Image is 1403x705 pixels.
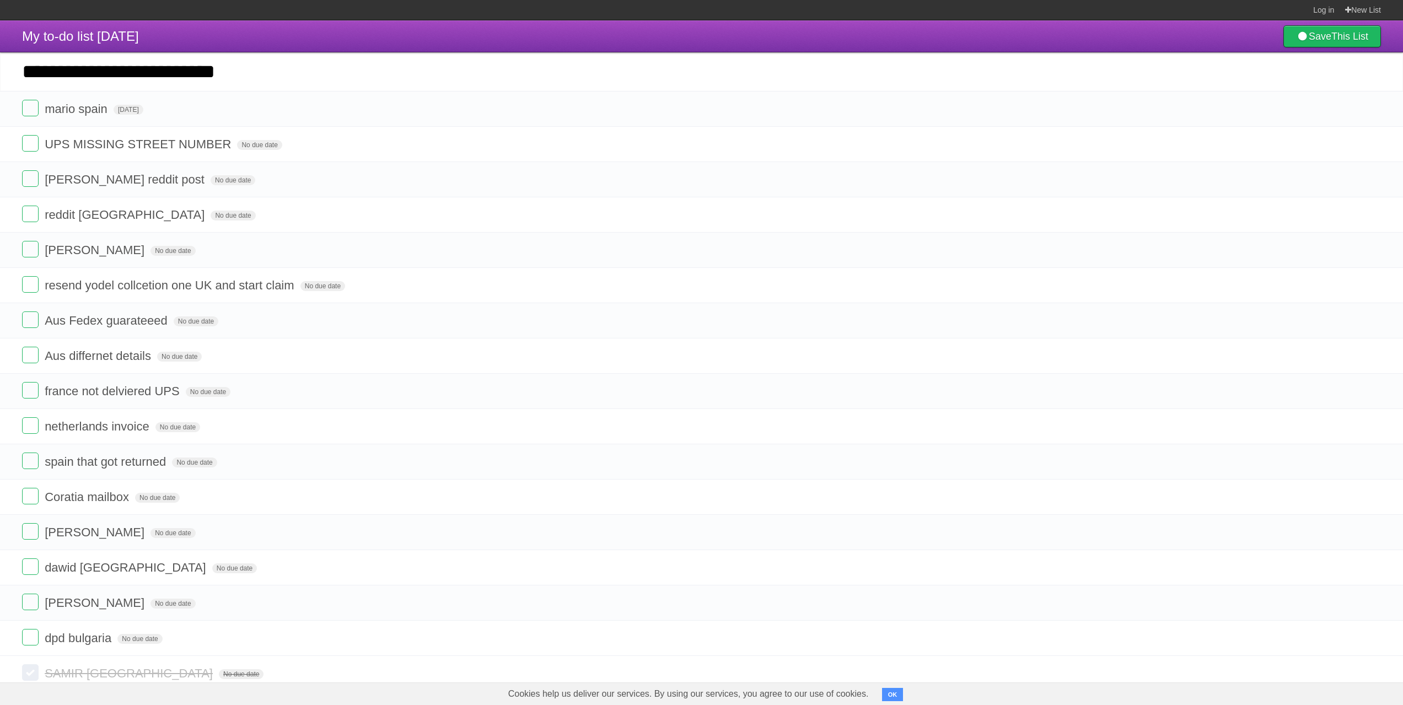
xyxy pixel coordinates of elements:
a: SaveThis List [1283,25,1381,47]
span: [DATE] [114,105,143,115]
span: No due date [237,140,282,150]
label: Done [22,100,39,116]
span: No due date [211,211,255,220]
span: Aus differnet details [45,349,154,363]
label: Done [22,347,39,363]
span: resend yodel collcetion one UK and start claim [45,278,297,292]
span: My to-do list [DATE] [22,29,139,44]
span: dpd bulgaria [45,631,114,645]
span: No due date [211,175,255,185]
span: Cookies help us deliver our services. By using our services, you agree to our use of cookies. [497,683,880,705]
span: No due date [172,458,217,467]
span: No due date [300,281,345,291]
label: Done [22,594,39,610]
span: UPS MISSING STREET NUMBER [45,137,234,151]
label: Done [22,276,39,293]
span: No due date [186,387,230,397]
span: Aus Fedex guarateeed [45,314,170,327]
label: Done [22,664,39,681]
span: No due date [174,316,218,326]
span: No due date [135,493,180,503]
span: mario spain [45,102,110,116]
span: [PERSON_NAME] [45,525,147,539]
label: Done [22,311,39,328]
span: No due date [157,352,202,362]
label: Done [22,241,39,257]
span: reddit [GEOGRAPHIC_DATA] [45,208,207,222]
label: Done [22,488,39,504]
span: [PERSON_NAME] [45,243,147,257]
label: Done [22,558,39,575]
span: Coratia mailbox [45,490,132,504]
label: Done [22,206,39,222]
label: Done [22,417,39,434]
span: spain that got returned [45,455,169,469]
label: Done [22,523,39,540]
span: No due date [150,246,195,256]
span: No due date [212,563,257,573]
label: Done [22,629,39,645]
label: Done [22,135,39,152]
span: netherlands invoice [45,419,152,433]
label: Done [22,382,39,399]
button: OK [882,688,904,701]
span: No due date [117,634,162,644]
span: No due date [150,599,195,609]
span: [PERSON_NAME] [45,596,147,610]
span: No due date [155,422,200,432]
span: france not delviered UPS [45,384,182,398]
label: Done [22,453,39,469]
span: No due date [219,669,264,679]
b: This List [1331,31,1368,42]
span: dawid [GEOGRAPHIC_DATA] [45,561,209,574]
span: No due date [150,528,195,538]
span: SAMIR [GEOGRAPHIC_DATA] [45,666,216,680]
label: Done [22,170,39,187]
span: [PERSON_NAME] reddit post [45,173,207,186]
